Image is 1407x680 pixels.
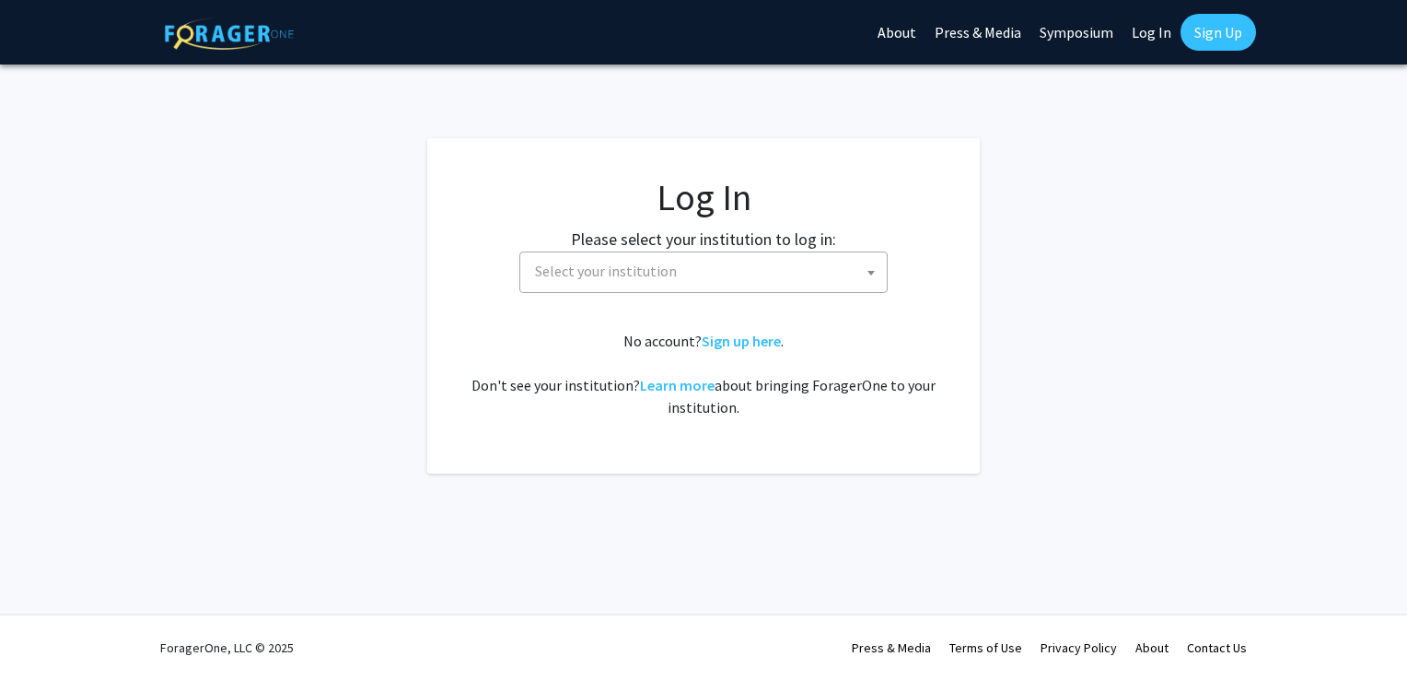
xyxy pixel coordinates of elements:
span: Select your institution [519,252,888,293]
span: Select your institution [528,252,887,290]
span: Select your institution [535,262,677,280]
a: Learn more about bringing ForagerOne to your institution [640,376,715,394]
div: No account? . Don't see your institution? about bringing ForagerOne to your institution. [464,330,943,418]
a: Terms of Use [949,639,1022,656]
a: About [1135,639,1169,656]
div: ForagerOne, LLC © 2025 [160,616,294,680]
a: Contact Us [1187,639,1247,656]
label: Please select your institution to log in: [571,227,836,252]
a: Press & Media [852,639,931,656]
a: Sign up here [702,332,781,350]
h1: Log In [464,175,943,219]
a: Sign Up [1180,14,1256,51]
img: ForagerOne Logo [165,18,294,50]
a: Privacy Policy [1041,639,1117,656]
